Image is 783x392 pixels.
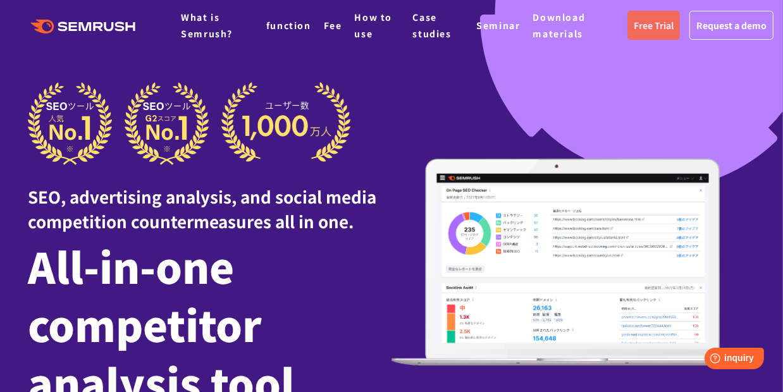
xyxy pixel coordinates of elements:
a: function [266,19,311,32]
font: All-in-one [28,235,234,296]
font: Free Trial [634,19,674,32]
font: Request a demo [696,19,767,32]
a: What is Semrush? [181,11,233,40]
a: Fee [324,19,342,32]
a: Case studies [413,11,452,40]
a: Download materials [533,11,586,40]
a: Free Trial [627,11,680,40]
a: How to use [354,11,392,40]
a: Request a demo [689,11,774,40]
a: Seminar [476,19,520,32]
iframe: Help widget launcher [670,343,769,378]
font: SEO, advertising analysis, and social media competition countermeasures all in one. [28,185,376,233]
